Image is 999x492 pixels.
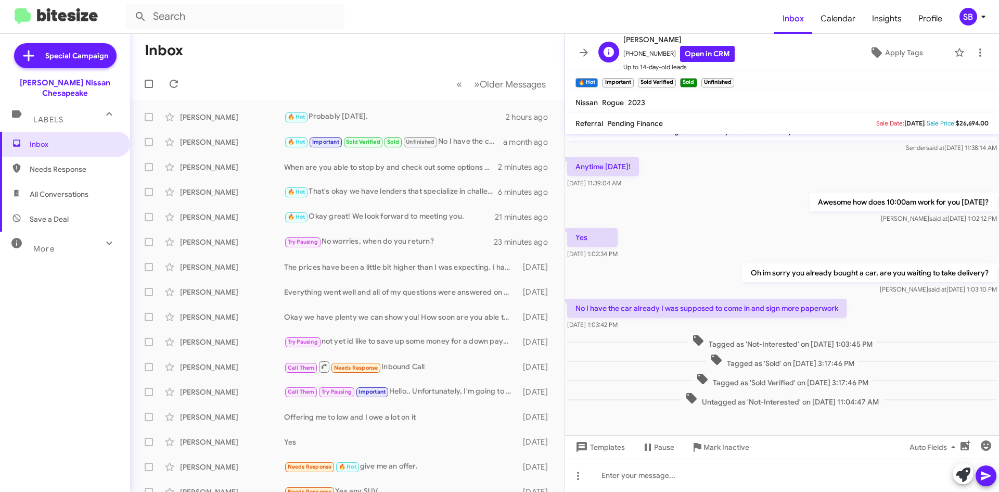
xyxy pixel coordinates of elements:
[474,78,480,91] span: »
[284,162,498,172] div: When are you able to stop by and check out some options with us?
[880,285,997,293] span: [PERSON_NAME] [DATE] 1:03:10 PM
[518,312,556,322] div: [DATE]
[284,262,518,272] div: The prices have been a little bit higher than I was expecting. I have been on Autotrader talking ...
[180,412,284,422] div: [PERSON_NAME]
[180,462,284,472] div: [PERSON_NAME]
[312,138,339,145] span: Important
[288,364,315,371] span: Call Them
[881,215,997,222] span: [PERSON_NAME] [DATE] 1:02:12 PM
[680,46,735,62] a: Open in CRM
[480,79,546,90] span: Older Messages
[288,188,305,195] span: 🔥 Hot
[688,334,877,349] span: Tagged as 'Not-Interested' on [DATE] 1:03:45 PM
[842,43,949,62] button: Apply Tags
[518,437,556,447] div: [DATE]
[14,43,117,68] a: Special Campaign
[567,157,639,176] p: Anytime [DATE]!
[518,387,556,397] div: [DATE]
[681,392,883,407] span: Untagged as 'Not-Interested' on [DATE] 11:04:47 AM
[654,438,674,457] span: Pause
[910,438,959,457] span: Auto Fields
[910,4,951,34] a: Profile
[288,213,305,220] span: 🔥 Hot
[180,387,284,397] div: [PERSON_NAME]
[451,73,552,95] nav: Page navigation example
[284,236,494,248] div: No worries, when do you return?
[284,312,518,322] div: Okay we have plenty we can show you! How soon are you able to stop by?
[602,98,624,107] span: Rogue
[288,238,318,245] span: Try Pausing
[638,78,676,87] small: Sold Verified
[498,187,556,197] div: 6 minutes ago
[928,285,946,293] span: said at
[288,138,305,145] span: 🔥 Hot
[180,237,284,247] div: [PERSON_NAME]
[284,287,518,297] div: Everything went well and all of my questions were answered on my previous visit. I am impressed w...
[633,438,683,457] button: Pause
[284,186,498,198] div: That's okay we have lenders that specialize in challenged credit
[623,33,735,46] span: [PERSON_NAME]
[623,46,735,62] span: [PHONE_NUMBER]
[284,386,518,398] div: Hello.. Unfortunately, I'm going to put off purchasing any vehicle at this time. Thanks for all y...
[180,212,284,222] div: [PERSON_NAME]
[567,228,618,247] p: Yes
[906,144,997,152] span: Sender [DATE] 11:38:14 AM
[864,4,910,34] span: Insights
[607,119,663,128] span: Pending Finance
[180,287,284,297] div: [PERSON_NAME]
[573,438,625,457] span: Templates
[284,412,518,422] div: Offering me to low and I owe a lot on it
[339,463,356,470] span: 🔥 Hot
[703,438,749,457] span: Mark Inactive
[575,98,598,107] span: Nissan
[876,119,904,127] span: Sale Date:
[450,73,468,95] button: Previous
[518,462,556,472] div: [DATE]
[518,262,556,272] div: [DATE]
[180,262,284,272] div: [PERSON_NAME]
[180,137,284,147] div: [PERSON_NAME]
[284,111,506,123] div: Probably [DATE].
[951,8,988,26] button: SB
[30,189,88,199] span: All Conversations
[567,250,618,258] span: [DATE] 1:02:34 PM
[30,164,118,174] span: Needs Response
[30,139,118,149] span: Inbox
[284,211,495,223] div: Okay great! We look forward to meeting you.
[387,138,399,145] span: Sold
[959,8,977,26] div: SB
[683,438,758,457] button: Mark Inactive
[956,119,989,127] span: $26,694.00
[602,78,633,87] small: Important
[180,187,284,197] div: [PERSON_NAME]
[567,321,618,329] span: [DATE] 1:03:42 PM
[904,119,925,127] span: [DATE]
[810,193,997,211] p: Awesome how does 10:00am work for you [DATE]?
[145,42,183,59] h1: Inbox
[929,215,947,222] span: said at
[498,162,556,172] div: 2 minutes ago
[774,4,812,34] a: Inbox
[701,78,734,87] small: Unfinished
[288,338,318,345] span: Try Pausing
[518,412,556,422] div: [DATE]
[288,388,315,395] span: Call Them
[346,138,380,145] span: Sold Verified
[575,78,598,87] small: 🔥 Hot
[126,4,344,29] input: Search
[623,62,735,72] span: Up to 14-day-old leads
[180,112,284,122] div: [PERSON_NAME]
[518,362,556,372] div: [DATE]
[33,115,63,124] span: Labels
[456,78,462,91] span: «
[812,4,864,34] a: Calendar
[494,237,556,247] div: 23 minutes ago
[901,438,968,457] button: Auto Fields
[322,388,352,395] span: Try Pausing
[288,463,332,470] span: Needs Response
[628,98,645,107] span: 2023
[927,119,956,127] span: Sale Price:
[284,360,518,373] div: Inbound Call
[180,337,284,347] div: [PERSON_NAME]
